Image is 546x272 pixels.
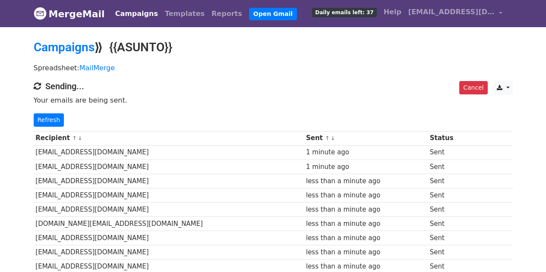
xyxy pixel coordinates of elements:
[34,7,47,20] img: MergeMail logo
[306,247,426,257] div: less than a minute ago
[428,203,472,217] td: Sent
[208,5,246,22] a: Reports
[34,131,304,145] th: Recipient
[306,176,426,186] div: less than a minute ago
[34,96,513,105] p: Your emails are being sent.
[306,262,426,272] div: less than a minute ago
[312,8,376,17] span: Daily emails left: 37
[34,203,304,217] td: [EMAIL_ADDRESS][DOMAIN_NAME]
[428,245,472,259] td: Sent
[72,135,77,141] a: ↑
[380,3,405,21] a: Help
[249,8,297,20] a: Open Gmail
[428,188,472,202] td: Sent
[34,188,304,202] td: [EMAIL_ADDRESS][DOMAIN_NAME]
[112,5,161,22] a: Campaigns
[34,174,304,188] td: [EMAIL_ADDRESS][DOMAIN_NAME]
[306,233,426,243] div: less than a minute ago
[34,231,304,245] td: [EMAIL_ADDRESS][DOMAIN_NAME]
[34,40,95,54] a: Campaigns
[306,191,426,200] div: less than a minute ago
[331,135,335,141] a: ↓
[459,81,487,94] a: Cancel
[34,217,304,231] td: [DOMAIN_NAME][EMAIL_ADDRESS][DOMAIN_NAME]
[306,219,426,229] div: less than a minute ago
[78,135,82,141] a: ↓
[34,245,304,259] td: [EMAIL_ADDRESS][DOMAIN_NAME]
[306,205,426,215] div: less than a minute ago
[34,81,513,91] h4: Sending...
[428,145,472,159] td: Sent
[34,5,105,23] a: MergeMail
[428,217,472,231] td: Sent
[428,174,472,188] td: Sent
[34,40,513,55] h2: ⟫ {{ASUNTO}}
[34,145,304,159] td: [EMAIL_ADDRESS][DOMAIN_NAME]
[408,7,495,17] span: [EMAIL_ADDRESS][DOMAIN_NAME]
[428,131,472,145] th: Status
[306,162,426,172] div: 1 minute ago
[428,231,472,245] td: Sent
[161,5,208,22] a: Templates
[79,64,115,72] a: MailMerge
[304,131,428,145] th: Sent
[34,113,64,127] a: Refresh
[428,159,472,174] td: Sent
[34,63,513,72] p: Spreadsheet:
[325,135,330,141] a: ↑
[306,147,426,157] div: 1 minute ago
[34,159,304,174] td: [EMAIL_ADDRESS][DOMAIN_NAME]
[309,3,380,21] a: Daily emails left: 37
[405,3,506,24] a: [EMAIL_ADDRESS][DOMAIN_NAME]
